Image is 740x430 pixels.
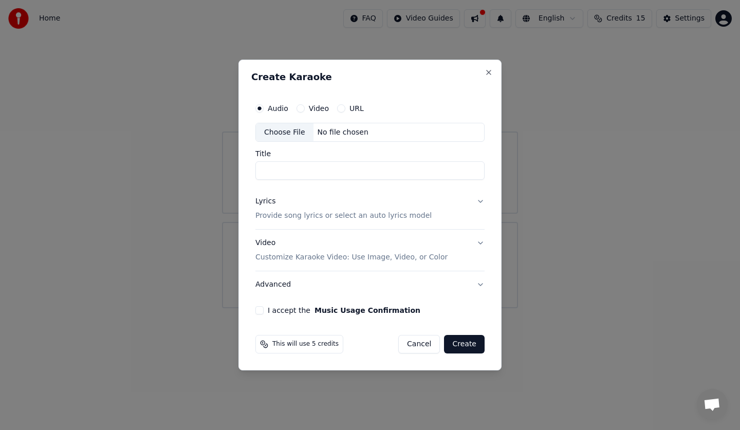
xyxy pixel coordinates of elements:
[255,271,485,298] button: Advanced
[272,340,339,348] span: This will use 5 credits
[314,307,420,314] button: I accept the
[268,105,288,112] label: Audio
[398,335,440,353] button: Cancel
[256,123,313,142] div: Choose File
[444,335,485,353] button: Create
[255,151,485,158] label: Title
[313,127,373,138] div: No file chosen
[255,189,485,230] button: LyricsProvide song lyrics or select an auto lyrics model
[268,307,420,314] label: I accept the
[255,238,448,263] div: Video
[255,197,275,207] div: Lyrics
[255,230,485,271] button: VideoCustomize Karaoke Video: Use Image, Video, or Color
[251,72,489,82] h2: Create Karaoke
[309,105,329,112] label: Video
[255,211,432,221] p: Provide song lyrics or select an auto lyrics model
[349,105,364,112] label: URL
[255,252,448,263] p: Customize Karaoke Video: Use Image, Video, or Color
